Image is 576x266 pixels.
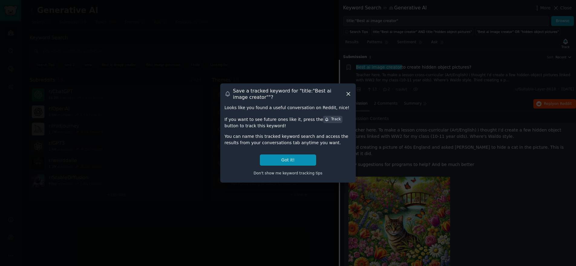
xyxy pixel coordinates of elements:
[224,133,352,146] div: You can name this tracked keyword search and access the results from your conversations tab anyti...
[233,88,345,100] h3: Save a tracked keyword for " title:"Best ai image creator" "?
[254,171,322,175] span: Don't show me keyword tracking tips
[325,117,341,122] div: Track
[224,115,352,129] div: If you want to see future ones like it, press the button to track this keyword!
[260,154,316,166] button: Got it!
[224,105,352,111] div: Looks like you found a useful conversation on Reddit, nice!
